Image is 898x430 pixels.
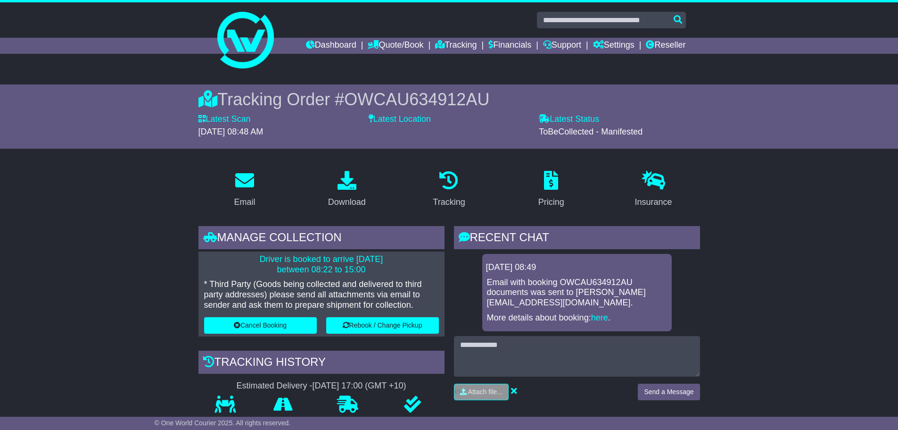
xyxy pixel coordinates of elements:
[198,114,251,125] label: Latest Scan
[322,168,372,212] a: Download
[435,38,477,54] a: Tracking
[646,38,685,54] a: Reseller
[427,168,471,212] a: Tracking
[306,38,356,54] a: Dashboard
[204,279,439,310] p: * Third Party (Goods being collected and delivered to third party addresses) please send all atta...
[593,38,634,54] a: Settings
[198,226,445,252] div: Manage collection
[204,254,439,275] p: Driver is booked to arrive [DATE] between 08:22 to 15:00
[313,381,406,391] div: [DATE] 17:00 (GMT +10)
[234,196,255,209] div: Email
[532,168,570,212] a: Pricing
[198,127,264,136] span: [DATE] 08:48 AM
[539,127,643,136] span: ToBeCollected - Manifested
[539,114,599,125] label: Latest Status
[629,168,678,212] a: Insurance
[328,196,366,209] div: Download
[454,226,700,252] div: RECENT CHAT
[198,381,445,391] div: Estimated Delivery -
[591,313,608,322] a: here
[486,262,668,273] div: [DATE] 08:49
[433,196,465,209] div: Tracking
[326,317,439,334] button: Rebook / Change Pickup
[368,38,423,54] a: Quote/Book
[204,317,317,334] button: Cancel Booking
[487,278,667,308] p: Email with booking OWCAU634912AU documents was sent to [PERSON_NAME][EMAIL_ADDRESS][DOMAIN_NAME].
[344,90,489,109] span: OWCAU634912AU
[228,168,261,212] a: Email
[369,114,431,125] label: Latest Location
[155,419,291,427] span: © One World Courier 2025. All rights reserved.
[488,38,531,54] a: Financials
[198,89,700,110] div: Tracking Order #
[538,196,564,209] div: Pricing
[543,38,581,54] a: Support
[487,313,667,323] p: More details about booking: .
[635,196,672,209] div: Insurance
[638,384,700,400] button: Send a Message
[198,351,445,376] div: Tracking history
